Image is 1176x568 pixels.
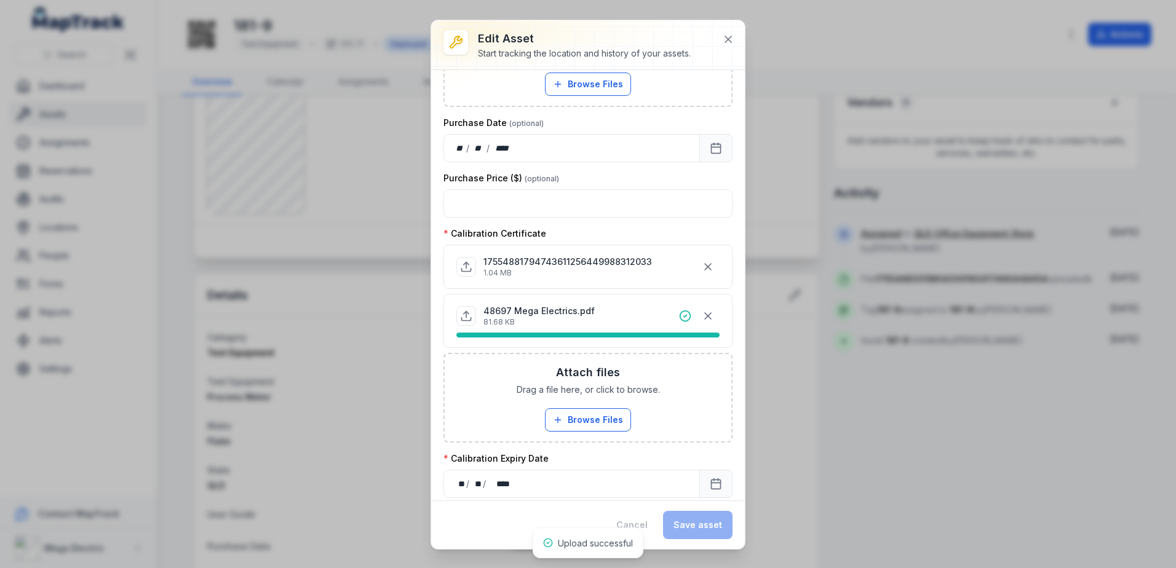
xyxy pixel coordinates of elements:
p: 81.68 KB [483,317,595,327]
button: Calendar [699,134,733,162]
h3: Edit asset [478,30,691,47]
h3: Attach files [556,364,620,381]
p: 48697 Mega Electrics.pdf [483,305,595,317]
p: 17554881794743611256449988312033 [483,256,652,268]
div: / [466,478,471,490]
label: Calibration Certificate [443,227,546,240]
span: Drag a file here, or click to browse. [517,384,660,396]
div: Start tracking the location and history of your assets. [478,47,691,60]
label: Purchase Price ($) [443,172,559,184]
div: month, [471,478,483,490]
div: day, [454,478,466,490]
div: year, [487,478,511,490]
button: Browse Files [545,73,631,96]
span: Upload successful [558,538,633,548]
div: day, [454,142,466,154]
label: Calibration Expiry Date [443,452,549,465]
div: month, [471,142,487,154]
p: 1.04 MB [483,268,652,278]
button: Browse Files [545,408,631,432]
label: Purchase Date [443,117,544,129]
div: / [487,142,491,154]
button: Calendar [699,470,733,498]
div: year, [491,142,514,154]
div: / [466,142,471,154]
div: / [483,478,487,490]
